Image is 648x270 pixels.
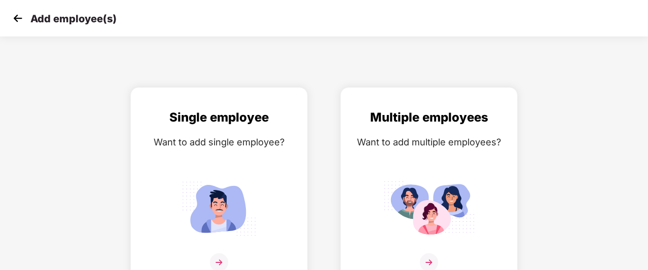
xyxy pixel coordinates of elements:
div: Single employee [141,108,297,127]
img: svg+xml;base64,PHN2ZyB4bWxucz0iaHR0cDovL3d3dy53My5vcmcvMjAwMC9zdmciIGlkPSJNdWx0aXBsZV9lbXBsb3llZS... [383,177,475,240]
div: Multiple employees [351,108,507,127]
img: svg+xml;base64,PHN2ZyB4bWxucz0iaHR0cDovL3d3dy53My5vcmcvMjAwMC9zdmciIGlkPSJTaW5nbGVfZW1wbG95ZWUiIH... [173,177,265,240]
img: svg+xml;base64,PHN2ZyB4bWxucz0iaHR0cDovL3d3dy53My5vcmcvMjAwMC9zdmciIHdpZHRoPSIzMCIgaGVpZ2h0PSIzMC... [10,11,25,26]
p: Add employee(s) [30,13,117,25]
div: Want to add single employee? [141,135,297,149]
div: Want to add multiple employees? [351,135,507,149]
